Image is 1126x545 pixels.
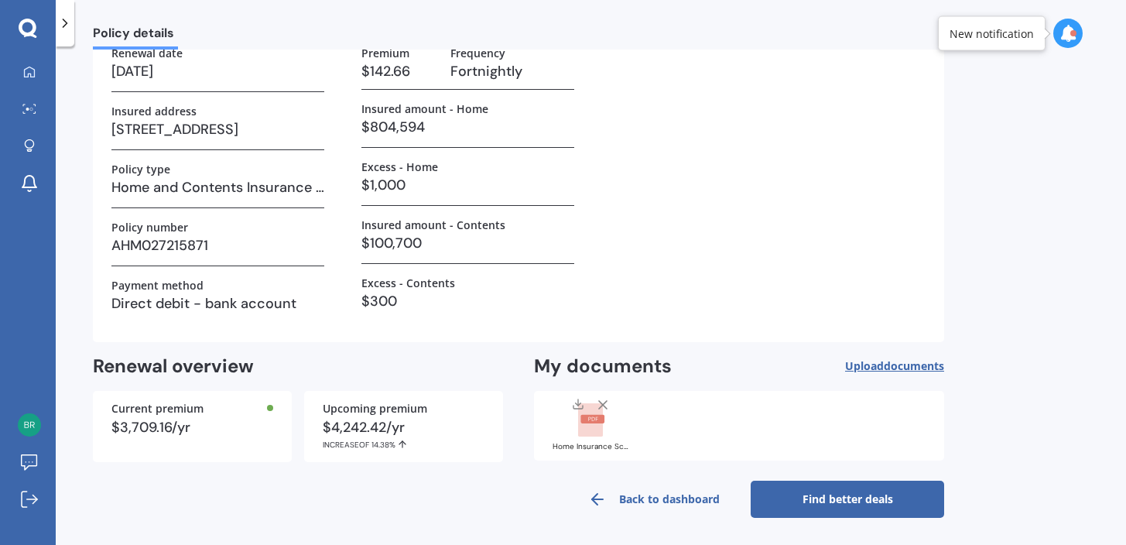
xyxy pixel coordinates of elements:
div: Home Insurance Schedule AHM027215871.pdf [553,443,630,451]
span: 14.38% [371,440,395,450]
div: $4,242.42/yr [323,420,484,450]
h3: $142.66 [361,60,438,83]
label: Frequency [450,46,505,60]
img: 4ccb405bf9d055fa6e05805865a7f6fa [18,413,41,437]
button: Uploaddocuments [845,355,944,379]
div: Upcoming premium [323,403,484,414]
h3: Home and Contents Insurance Package [111,176,324,199]
div: New notification [950,26,1034,41]
h3: Direct debit - bank account [111,292,324,315]
h2: My documents [534,355,672,379]
span: Policy details [93,26,178,46]
label: Insured amount - Home [361,102,488,115]
h3: $804,594 [361,115,574,139]
span: documents [884,358,944,373]
h3: $1,000 [361,173,574,197]
span: INCREASE OF [323,440,371,450]
a: Find better deals [751,481,944,518]
h2: Renewal overview [93,355,503,379]
span: Upload [845,360,944,372]
h3: [DATE] [111,60,324,83]
label: Premium [361,46,409,60]
div: $3,709.16/yr [111,420,273,434]
label: Policy number [111,221,188,234]
div: Current premium [111,403,273,414]
label: Payment method [111,279,204,292]
h3: [STREET_ADDRESS] [111,118,324,141]
h3: AHM027215871 [111,234,324,257]
label: Insured amount - Contents [361,218,505,231]
label: Excess - Contents [361,276,455,290]
label: Excess - Home [361,160,438,173]
a: Back to dashboard [557,481,751,518]
label: Policy type [111,163,170,176]
label: Renewal date [111,46,183,60]
h3: $100,700 [361,231,574,255]
label: Insured address [111,105,197,118]
h3: Fortnightly [450,60,574,83]
h3: $300 [361,290,574,313]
